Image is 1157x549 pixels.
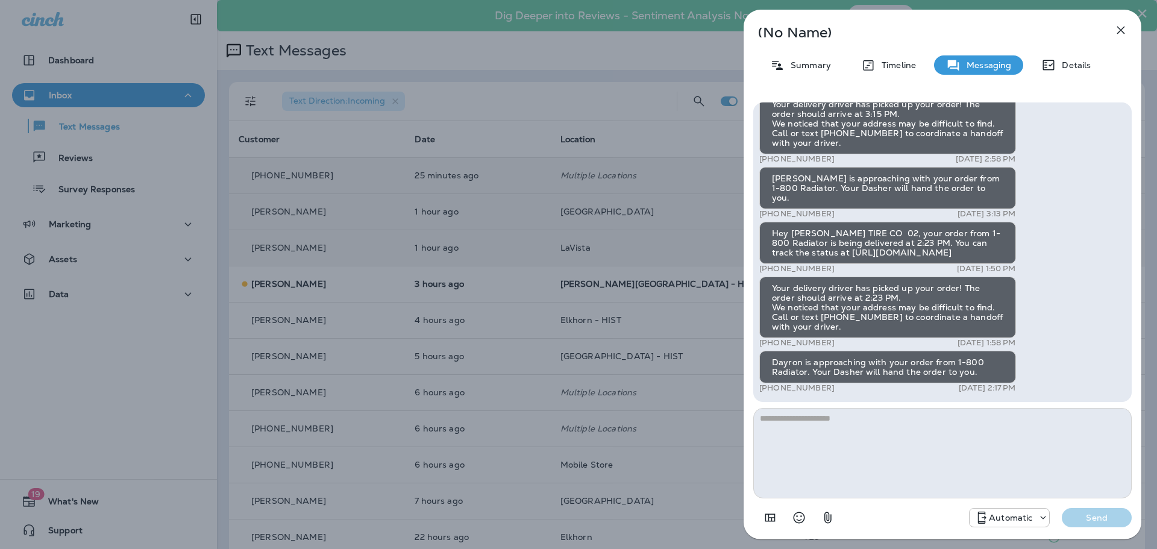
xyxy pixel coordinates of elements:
p: [DATE] 1:50 PM [957,264,1016,274]
div: Hey [PERSON_NAME] TIRE CO 02, your order from 1-800 Radiator is being delivered at 2:23 PM. You c... [759,222,1016,264]
p: [PHONE_NUMBER] [759,338,835,348]
p: [PHONE_NUMBER] [759,264,835,274]
p: (No Name) [758,28,1087,37]
p: [PHONE_NUMBER] [759,209,835,219]
button: Select an emoji [787,506,811,530]
p: Messaging [961,60,1011,70]
p: Summary [785,60,831,70]
p: [DATE] 1:58 PM [958,338,1016,348]
p: [DATE] 3:13 PM [958,209,1016,219]
p: Automatic [989,513,1032,522]
p: [PHONE_NUMBER] [759,154,835,164]
div: Dayron is approaching with your order from 1-800 Radiator. Your Dasher will hand the order to you. [759,351,1016,383]
p: [DATE] 2:58 PM [956,154,1016,164]
p: Timeline [876,60,916,70]
div: Your delivery driver has picked up your order! The order should arrive at 2:23 PM. We noticed tha... [759,277,1016,338]
div: Your delivery driver has picked up your order! The order should arrive at 3:15 PM. We noticed tha... [759,93,1016,154]
p: Details [1056,60,1091,70]
p: [PHONE_NUMBER] [759,383,835,393]
p: [DATE] 2:17 PM [959,383,1016,393]
button: Add in a premade template [758,506,782,530]
div: [PERSON_NAME] is approaching with your order from 1-800 Radiator. Your Dasher will hand the order... [759,167,1016,209]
